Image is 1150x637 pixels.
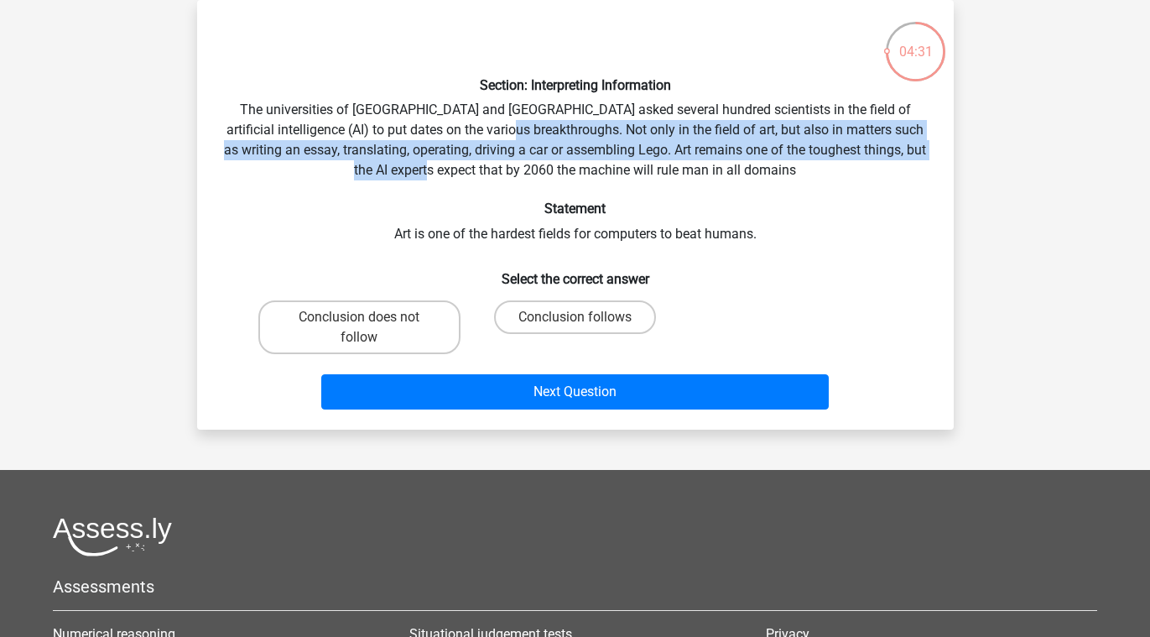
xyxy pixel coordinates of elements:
h6: Statement [224,201,927,217]
div: The universities of [GEOGRAPHIC_DATA] and [GEOGRAPHIC_DATA] asked several hundred scientists in t... [204,13,947,416]
button: Next Question [321,374,829,410]
label: Conclusion does not follow [258,300,461,354]
h6: Select the correct answer [224,258,927,287]
img: Assessly logo [53,517,172,556]
h6: Section: Interpreting Information [224,77,927,93]
label: Conclusion follows [494,300,656,334]
h5: Assessments [53,577,1097,597]
div: 04:31 [884,20,947,62]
